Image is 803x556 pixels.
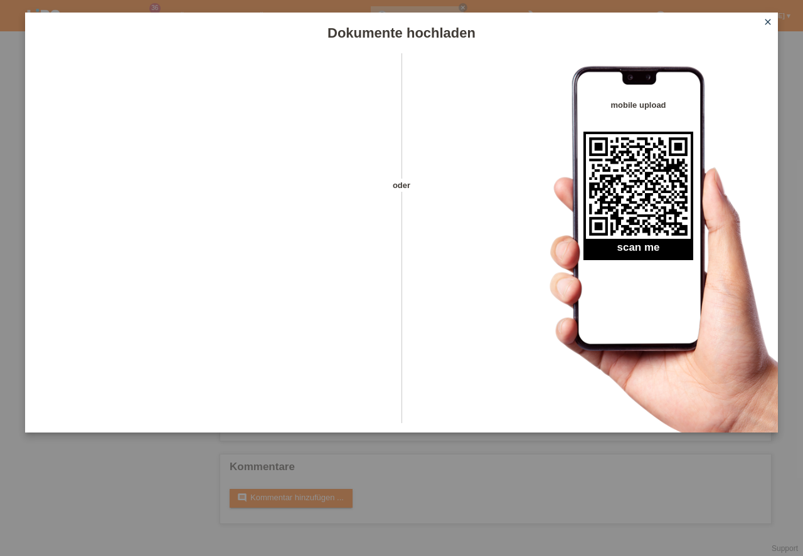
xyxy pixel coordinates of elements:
[760,16,776,30] a: close
[380,179,423,192] span: oder
[583,241,693,260] h2: scan me
[25,25,778,41] h1: Dokumente hochladen
[44,85,380,398] iframe: Upload
[583,100,693,110] h4: mobile upload
[763,17,773,27] i: close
